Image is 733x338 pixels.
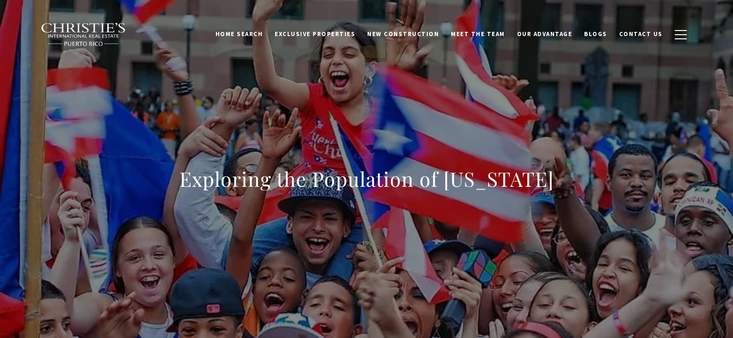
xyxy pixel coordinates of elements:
[445,25,511,43] a: Meet the Team
[517,30,573,38] span: Our Advantage
[361,25,445,43] a: New Construction
[584,30,607,38] span: Blogs
[275,30,355,38] span: Exclusive Properties
[179,166,554,192] h1: Exploring the Population of [US_STATE]
[209,25,269,43] a: Home Search
[367,30,439,38] span: New Construction
[41,23,127,47] img: Christie's International Real Estate black text logo
[269,25,361,43] a: Exclusive Properties
[619,30,663,38] span: Contact Us
[578,25,613,43] a: Blogs
[511,25,579,43] a: Our Advantage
